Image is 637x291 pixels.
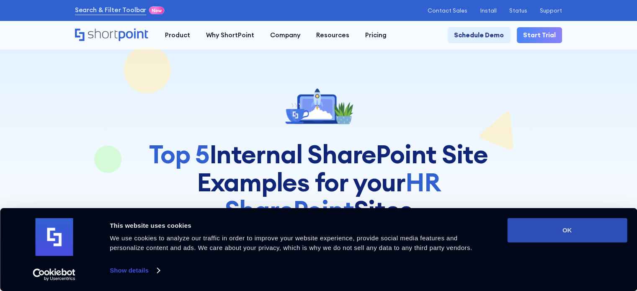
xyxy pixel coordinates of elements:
img: logo [35,218,73,256]
div: Product [165,31,190,40]
button: OK [507,218,627,242]
div: This website uses cookies [110,221,488,231]
span: We use cookies to analyze our traffic in order to improve your website experience, provide social... [110,234,472,251]
a: Product [157,27,198,43]
a: Pricing [357,27,395,43]
a: Search & Filter Toolbar [75,5,147,15]
a: Status [509,8,527,14]
a: Usercentrics Cookiebot - opens in a new window [18,268,91,281]
div: Resources [316,31,349,40]
span: Top 5 [149,138,209,170]
div: Company [270,31,300,40]
a: Resources [308,27,357,43]
a: Install [480,8,496,14]
a: Start Trial [517,27,562,43]
div: Pricing [365,31,387,40]
a: Why ShortPoint [198,27,262,43]
a: Home [75,28,149,42]
a: Support [540,8,562,14]
h1: Internal SharePoint Site Examples for your Sites [139,140,498,224]
div: Why ShortPoint [206,31,254,40]
a: Schedule Demo [448,27,510,43]
a: Company [262,27,308,43]
a: Contact Sales [428,8,467,14]
span: HR SharePoint [225,166,441,226]
a: Show details [110,264,159,277]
